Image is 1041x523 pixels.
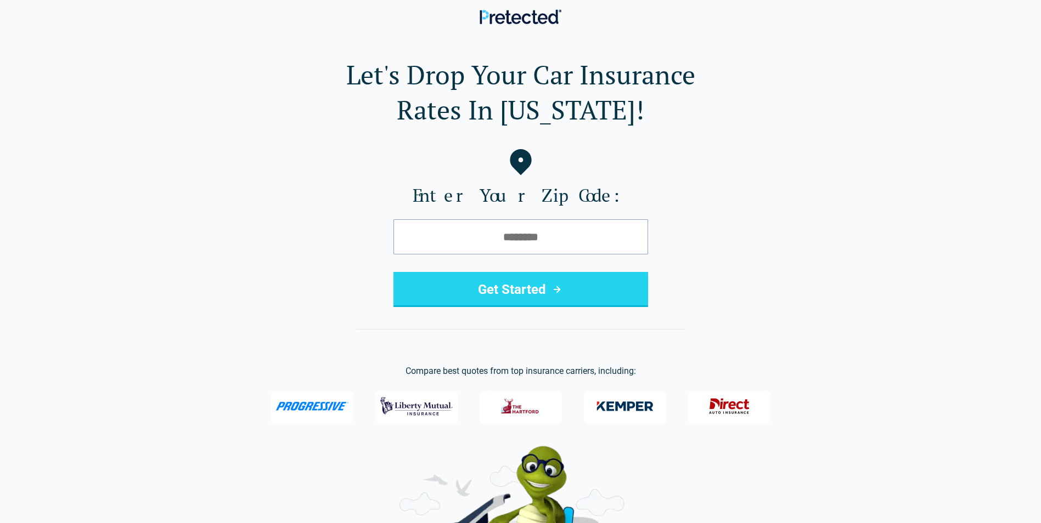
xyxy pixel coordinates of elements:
img: Direct General [702,392,756,420]
p: Compare best quotes from top insurance carriers, including: [18,365,1023,378]
img: The Hartford [494,392,548,420]
img: Kemper [589,392,661,420]
img: Progressive [275,402,349,411]
img: Pretected [480,9,561,24]
h1: Let's Drop Your Car Insurance Rates In [US_STATE]! [18,57,1023,127]
label: Enter Your Zip Code: [18,184,1023,206]
button: Get Started [393,272,648,307]
img: Liberty Mutual [380,392,453,420]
